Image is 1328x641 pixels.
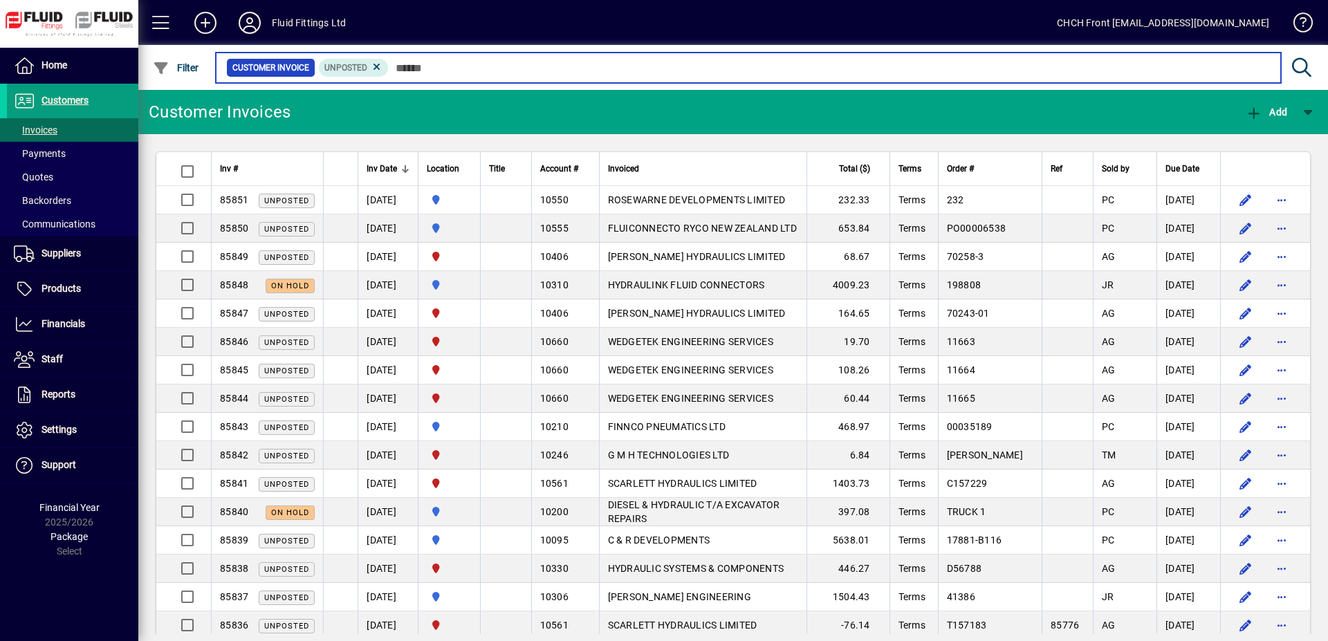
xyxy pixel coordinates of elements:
td: 468.97 [806,413,889,441]
span: Products [41,283,81,294]
a: Suppliers [7,236,138,271]
span: 10095 [540,535,569,546]
span: 85843 [220,421,248,432]
span: Reports [41,389,75,400]
span: Terms [898,279,925,290]
button: More options [1271,189,1293,211]
span: Unposted [264,423,309,432]
span: 85841 [220,478,248,489]
td: [DATE] [358,214,418,243]
span: Unposted [264,310,309,319]
span: SCARLETT HYDRAULICS LIMITED [608,620,757,631]
span: FLUID FITTINGS CHRISTCHURCH [427,617,472,633]
span: 10660 [540,336,569,347]
td: [DATE] [358,356,418,384]
span: Quotes [14,171,53,183]
td: 5638.01 [806,526,889,555]
td: 4009.23 [806,271,889,299]
a: Staff [7,342,138,377]
span: Sold by [1102,161,1129,176]
a: Payments [7,142,138,165]
span: 10210 [540,421,569,432]
span: Unposted [264,366,309,375]
span: JR [1102,591,1114,602]
span: 17881-B116 [947,535,1002,546]
span: Invoiced [608,161,639,176]
span: 10200 [540,506,569,517]
span: Terms [898,535,925,546]
button: More options [1271,245,1293,268]
span: Location [427,161,459,176]
span: Terms [898,251,925,262]
span: 85851 [220,194,248,205]
span: Financial Year [39,502,100,513]
div: Invoiced [608,161,798,176]
span: AUCKLAND [427,504,472,519]
div: Due Date [1165,161,1212,176]
span: 85847 [220,308,248,319]
span: FLUID FITTINGS CHRISTCHURCH [427,249,472,264]
span: AUCKLAND [427,192,472,207]
td: 68.67 [806,243,889,271]
button: More options [1271,217,1293,239]
span: Order # [947,161,974,176]
span: 10561 [540,620,569,631]
span: FLUID FITTINGS CHRISTCHURCH [427,391,472,406]
span: HYDRAULINK FLUID CONNECTORS [608,279,765,290]
span: Filter [153,62,199,73]
span: Unposted [264,196,309,205]
span: PC [1102,194,1115,205]
span: Terms [898,161,921,176]
span: DIESEL & HYDRAULIC T/A EXCAVATOR REPAIRS [608,499,780,524]
span: C & R DEVELOPMENTS [608,535,710,546]
td: [DATE] [1156,186,1220,214]
span: 10561 [540,478,569,489]
td: [DATE] [358,243,418,271]
span: 10306 [540,591,569,602]
span: ROSEWARNE DEVELOPMENTS LIMITED [608,194,786,205]
span: Unposted [324,63,367,73]
button: Edit [1235,416,1257,438]
div: Sold by [1102,161,1148,176]
span: [PERSON_NAME] ENGINEERING [608,591,751,602]
td: [DATE] [358,470,418,498]
span: 85840 [220,506,248,517]
button: Edit [1235,444,1257,466]
td: [DATE] [358,498,418,526]
span: Home [41,59,67,71]
button: Edit [1235,529,1257,551]
button: More options [1271,614,1293,636]
span: 11663 [947,336,975,347]
span: AUCKLAND [427,419,472,434]
button: More options [1271,387,1293,409]
td: [DATE] [358,583,418,611]
span: AG [1102,308,1116,319]
span: Inv # [220,161,238,176]
button: Edit [1235,189,1257,211]
span: C157229 [947,478,988,489]
span: Unposted [264,225,309,234]
span: Support [41,459,76,470]
span: 10246 [540,449,569,461]
button: More options [1271,586,1293,608]
button: Edit [1235,501,1257,523]
span: Terms [898,336,925,347]
span: 10660 [540,364,569,375]
span: Terms [898,620,925,631]
button: Edit [1235,586,1257,608]
td: [DATE] [1156,470,1220,498]
button: More options [1271,274,1293,296]
button: More options [1271,557,1293,579]
td: [DATE] [358,611,418,640]
span: 85837 [220,591,248,602]
span: Terms [898,194,925,205]
span: Unposted [264,622,309,631]
span: 11665 [947,393,975,404]
button: Add [183,10,228,35]
td: 446.27 [806,555,889,583]
a: Financials [7,307,138,342]
span: Title [489,161,505,176]
span: Terms [898,364,925,375]
td: 1504.43 [806,583,889,611]
span: 70258-3 [947,251,984,262]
